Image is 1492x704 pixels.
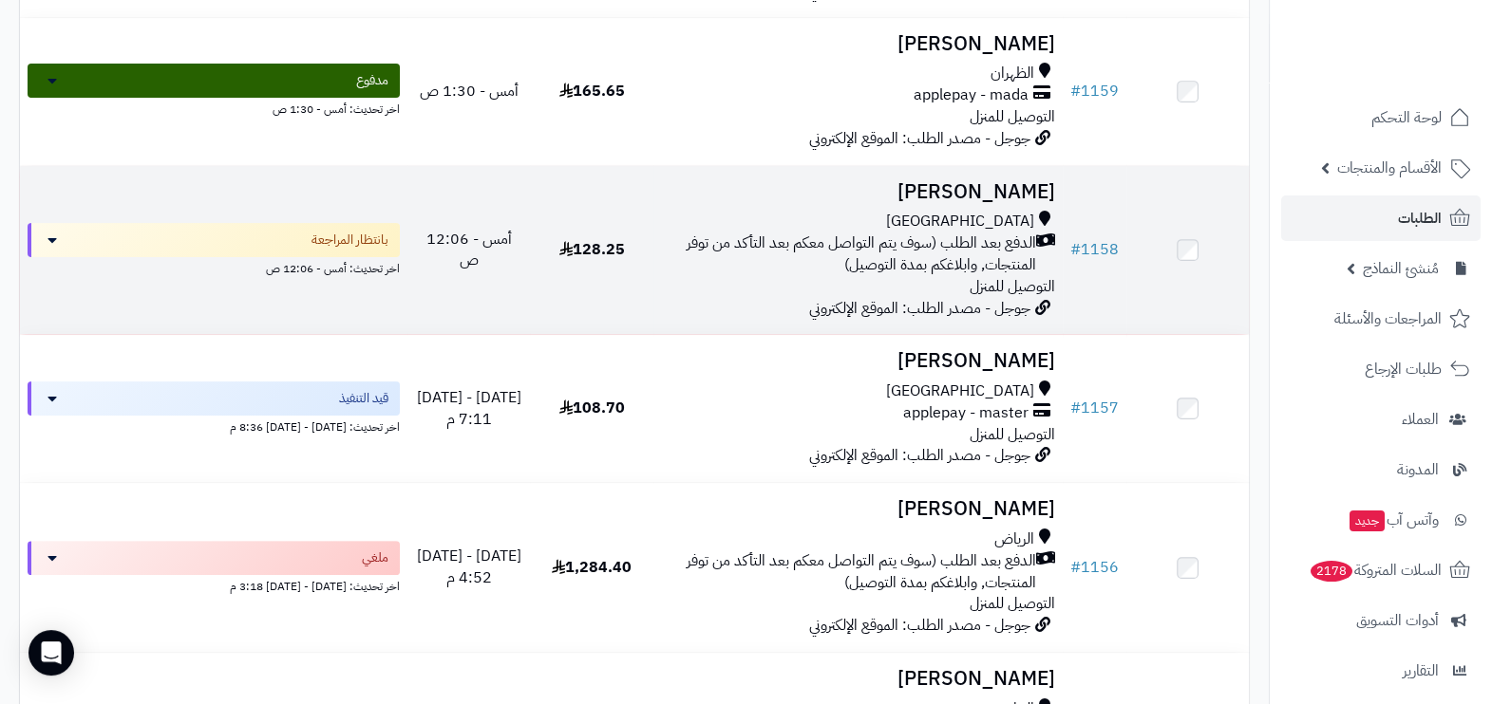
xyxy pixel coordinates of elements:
span: 1,284.40 [552,556,632,579]
a: لوحة التحكم [1281,95,1481,140]
a: #1158 [1070,238,1119,261]
span: الرياض [994,528,1034,550]
span: التوصيل للمنزل [970,105,1055,128]
span: 108.70 [559,397,625,419]
span: [DATE] - [DATE] 7:11 م [417,386,521,431]
span: قيد التنفيذ [339,389,388,408]
span: # [1070,238,1081,261]
span: # [1070,397,1081,419]
span: أمس - 1:30 ص [420,80,519,102]
a: العملاء [1281,397,1481,442]
a: الطلبات [1281,195,1481,241]
span: [GEOGRAPHIC_DATA] [886,380,1034,402]
span: السلات المتروكة [1309,557,1442,584]
span: applepay - master [903,402,1029,424]
span: [GEOGRAPHIC_DATA] [886,211,1034,232]
h3: [PERSON_NAME] [661,668,1055,690]
span: أمس - 12:06 ص [426,228,512,272]
div: اخر تحديث: [DATE] - [DATE] 3:18 م [28,575,400,595]
span: 128.25 [559,238,625,261]
a: #1157 [1070,397,1119,419]
span: طلبات الإرجاع [1365,356,1442,382]
span: الدفع بعد الطلب (سوف يتم التواصل معكم بعد التأكد من توفر المنتجات, وابلاغكم بمدة التوصيل) [661,550,1036,594]
a: #1159 [1070,80,1119,102]
span: التقارير [1403,658,1439,684]
span: الدفع بعد الطلب (سوف يتم التواصل معكم بعد التأكد من توفر المنتجات, وابلاغكم بمدة التوصيل) [661,232,1036,276]
div: Open Intercom Messenger [28,630,74,676]
span: 2178 [1311,561,1353,582]
h3: [PERSON_NAME] [661,181,1055,203]
a: المدونة [1281,447,1481,492]
span: # [1070,80,1081,102]
span: المراجعات والأسئلة [1334,306,1442,332]
div: اخر تحديث: أمس - 1:30 ص [28,98,400,118]
a: التقارير [1281,648,1481,694]
span: المدونة [1397,456,1439,483]
img: logo-2.png [1363,45,1474,84]
span: الأقسام والمنتجات [1337,155,1442,181]
span: جديد [1350,510,1385,531]
span: 165.65 [559,80,625,102]
a: المراجعات والأسئلة [1281,296,1481,342]
span: مدفوع [356,71,388,90]
span: الطلبات [1398,205,1442,232]
span: [DATE] - [DATE] 4:52 م [417,545,521,589]
div: اخر تحديث: أمس - 12:06 ص [28,257,400,277]
span: التوصيل للمنزل [970,275,1055,298]
h3: [PERSON_NAME] [661,498,1055,520]
span: # [1070,556,1081,579]
span: مُنشئ النماذج [1363,255,1439,282]
span: وآتس آب [1348,507,1439,533]
a: السلات المتروكة2178 [1281,547,1481,593]
span: أدوات التسويق [1356,607,1439,634]
span: بانتظار المراجعة [312,231,388,250]
span: التوصيل للمنزل [970,423,1055,446]
a: أدوات التسويق [1281,598,1481,643]
span: الظهران [991,63,1034,84]
h3: [PERSON_NAME] [661,350,1055,372]
span: ملغي [362,548,388,567]
span: جوجل - مصدر الطلب: الموقع الإلكتروني [809,444,1030,467]
span: لوحة التحكم [1371,104,1442,131]
span: جوجل - مصدر الطلب: الموقع الإلكتروني [809,127,1030,150]
div: اخر تحديث: [DATE] - [DATE] 8:36 م [28,416,400,435]
a: طلبات الإرجاع [1281,346,1481,392]
a: #1156 [1070,556,1119,579]
a: وآتس آبجديد [1281,497,1481,543]
span: جوجل - مصدر الطلب: الموقع الإلكتروني [809,297,1030,320]
h3: [PERSON_NAME] [661,33,1055,55]
span: العملاء [1402,406,1439,433]
span: التوصيل للمنزل [970,592,1055,615]
span: applepay - mada [914,84,1029,106]
span: جوجل - مصدر الطلب: الموقع الإلكتروني [809,614,1030,637]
